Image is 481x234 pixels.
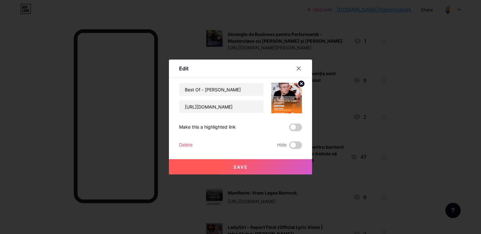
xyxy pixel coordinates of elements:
[179,100,263,113] input: URL
[179,65,189,72] div: Edit
[179,141,192,149] div: Delete
[271,83,302,113] img: link_thumbnail
[234,164,248,170] span: Save
[179,124,236,131] div: Make this a highlighted link
[179,83,263,96] input: Title
[277,141,287,149] span: Hide
[169,159,312,174] button: Save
